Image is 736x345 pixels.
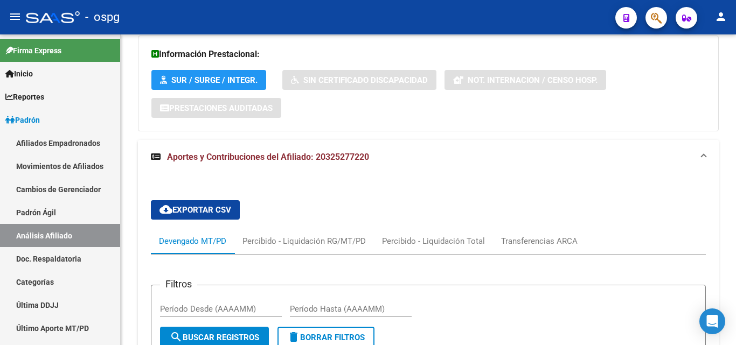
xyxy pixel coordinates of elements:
span: SUR / SURGE / INTEGR. [171,75,258,85]
span: Firma Express [5,45,61,57]
div: Percibido - Liquidación RG/MT/PD [242,235,366,247]
h3: Filtros [160,277,197,292]
span: Aportes y Contribuciones del Afiliado: 20325277220 [167,152,369,162]
span: Not. Internacion / Censo Hosp. [468,75,598,85]
span: Sin Certificado Discapacidad [303,75,428,85]
div: Open Intercom Messenger [699,308,725,334]
div: Transferencias ARCA [501,235,578,247]
div: Percibido - Liquidación Total [382,235,485,247]
span: Borrar Filtros [287,333,365,342]
span: - ospg [85,5,120,29]
mat-icon: person [714,10,727,23]
h3: Información Prestacional: [151,47,705,62]
mat-icon: cloud_download [159,203,172,216]
mat-icon: menu [9,10,22,23]
span: Buscar Registros [170,333,259,342]
mat-expansion-panel-header: Aportes y Contribuciones del Afiliado: 20325277220 [138,140,719,174]
div: Devengado MT/PD [159,235,226,247]
button: Exportar CSV [151,200,240,220]
button: Sin Certificado Discapacidad [282,70,436,90]
span: Prestaciones Auditadas [169,103,273,113]
button: Not. Internacion / Censo Hosp. [445,70,606,90]
button: SUR / SURGE / INTEGR. [151,70,266,90]
mat-icon: search [170,330,183,343]
span: Inicio [5,68,33,80]
span: Reportes [5,91,44,103]
span: Padrón [5,114,40,126]
mat-icon: delete [287,330,300,343]
button: Prestaciones Auditadas [151,98,281,118]
span: Exportar CSV [159,205,231,215]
